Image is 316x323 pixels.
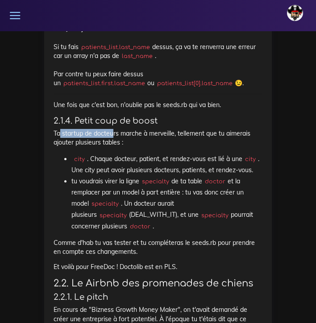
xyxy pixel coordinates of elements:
[54,6,262,88] p: Comme les et les sont liés en N-N, rappelle-toi qu'un va te retourner d'objets de class . Si tu f...
[202,177,228,186] code: doctor
[54,116,262,126] h4: 2.1.4. Petit coup de boost
[54,100,262,109] p: Une fois que c'est bon, n'oublie pas le seeds.rb qui va bien.
[54,292,262,302] h4: 2.2.1. Le pitch
[127,222,153,231] code: doctor
[154,79,235,88] code: patients_list[0].last_name
[54,278,262,289] h3: 2.2. Le Airbnb des promenades de chiens
[54,262,262,271] p: Et voilà pour FreeDoc ! Doctolib est en PLS.
[119,52,155,61] code: last_name
[89,199,121,208] code: specialty
[54,129,262,147] p: Ta startup de docteurs marche à merveille, tellement que tu aimerais ajouter plusieurs tables :
[79,43,152,52] code: patients_list.last_name
[242,155,258,164] code: city
[139,177,171,186] code: specialty
[71,153,262,176] li: . Chaque docteur, patient, et rendez-vous est lié à une . Une city peut avoir plusieurs docteurs,...
[54,238,262,257] p: Comme d'hab tu vas tester et tu compléteras le seeds.rb pour prendre en compte ces changements.
[61,79,147,88] code: patients_list.first.last_name
[97,211,129,220] code: specialty
[71,155,87,164] code: city
[71,176,262,232] li: tu voudrais virer la ligne de ta table et la remplacer par un model à part entière : tu vas donc ...
[199,211,231,220] code: specialty
[287,5,303,21] img: avatar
